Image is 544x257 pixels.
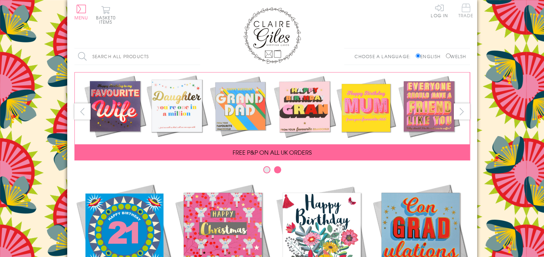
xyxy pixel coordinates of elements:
input: English [416,53,420,58]
button: prev [74,103,91,120]
label: English [416,53,444,60]
button: Carousel Page 1 [263,166,270,173]
button: next [454,103,470,120]
p: Choose a language: [354,53,414,60]
span: 0 items [99,14,116,25]
label: Welsh [446,53,466,60]
input: Welsh [446,53,451,58]
div: Carousel Pagination [74,166,470,177]
a: Log In [431,4,448,18]
button: Carousel Page 2 (Current Slide) [274,166,281,173]
span: Trade [458,4,474,18]
button: Basket0 items [96,6,116,24]
img: Claire Giles Greetings Cards [243,7,301,64]
button: Menu [74,5,88,20]
input: Search [193,48,200,65]
input: Search all products [74,48,200,65]
span: FREE P&P ON ALL UK ORDERS [233,148,312,156]
span: Menu [74,14,88,21]
a: Trade [458,4,474,19]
